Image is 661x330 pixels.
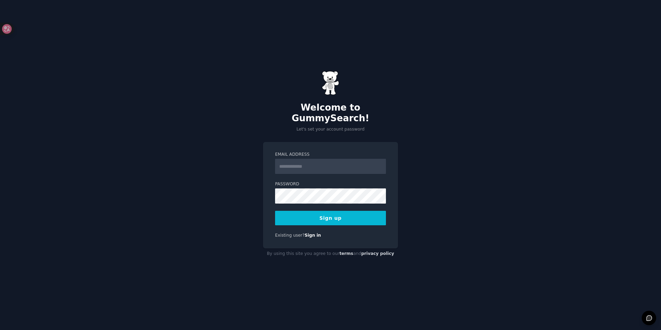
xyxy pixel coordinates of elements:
[263,248,398,259] div: By using this site you agree to our and
[275,233,305,238] span: Existing user?
[305,233,321,238] a: Sign in
[275,152,386,158] label: Email Address
[275,211,386,225] button: Sign up
[263,126,398,133] p: Let's set your account password
[275,181,386,187] label: Password
[339,251,353,256] a: terms
[361,251,394,256] a: privacy policy
[263,102,398,124] h2: Welcome to GummySearch!
[322,71,339,95] img: Gummy Bear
